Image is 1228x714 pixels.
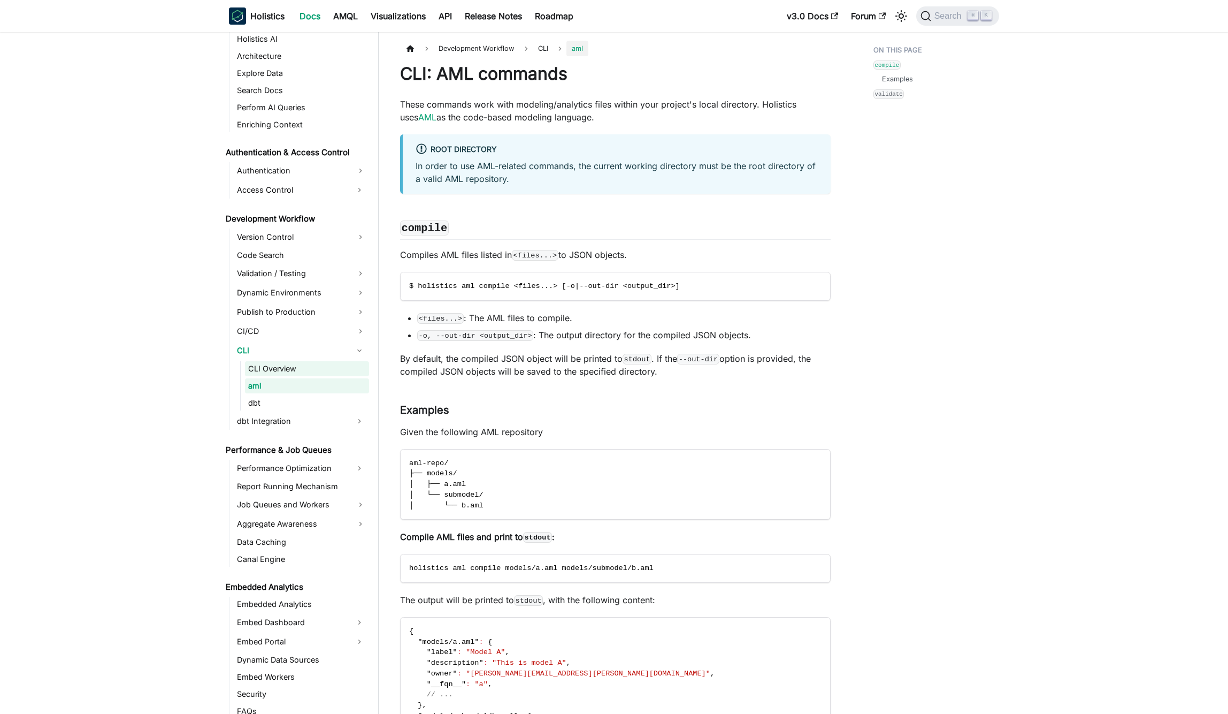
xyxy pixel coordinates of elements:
[479,638,483,646] span: :
[417,329,831,341] li: : The output directory for the compiled JSON objects.
[234,535,369,550] a: Data Caching
[234,652,369,667] a: Dynamic Data Sources
[416,159,818,185] p: In order to use AML-related commands, the current working directory must be the root directory of...
[234,100,369,115] a: Perform AI Queries
[350,342,369,359] button: Collapse sidebar category 'CLI'
[409,480,466,488] span: │ ├── a.aml
[400,594,831,606] p: The output will be printed to , with the following content:
[234,162,369,179] a: Authentication
[427,659,483,667] span: "description"
[234,284,369,301] a: Dynamic Environments
[400,63,831,85] h1: CLI: AML commands
[409,564,654,572] span: holistics aml compile models/a.aml models/submodel/b.aml
[245,378,369,393] a: aml
[222,145,369,160] a: Authentication & Access Control
[873,60,901,70] code: compile
[432,7,458,25] a: API
[234,117,369,132] a: Enriching Context
[457,670,462,678] span: :
[234,265,369,282] a: Validation / Testing
[234,633,350,650] a: Embed Portal
[234,552,369,567] a: Canal Engine
[492,659,566,667] span: "This is model A"
[416,143,818,157] div: Root Directory
[458,7,528,25] a: Release Notes
[234,614,350,631] a: Embed Dashboard
[528,7,580,25] a: Roadmap
[234,32,369,47] a: Holistics AI
[364,7,432,25] a: Visualizations
[873,89,904,98] code: validate
[882,74,913,84] a: Examples
[514,595,543,606] code: stdout
[234,66,369,81] a: Explore Data
[873,89,904,99] a: validate
[623,354,651,364] code: stdout
[873,59,901,70] a: compile
[245,396,369,411] a: dbt
[350,413,369,430] button: Expand sidebar category 'dbt Integration'
[234,670,369,685] a: Embed Workers
[234,83,369,98] a: Search Docs
[418,701,422,709] span: }
[229,7,285,25] a: HolisticsHolistics
[327,7,364,25] a: AMQL
[400,426,831,438] p: Given the following AML repository
[417,313,464,324] code: <files...>
[400,98,831,124] p: These commands work with modeling/analytics files within your project's local directory. Holistic...
[427,680,466,688] span: "__fqn__"
[427,648,457,656] span: "label"
[400,404,831,417] h3: Examples
[234,229,369,246] a: Version Control
[538,44,548,52] span: CLI
[234,687,369,702] a: Security
[350,460,369,477] button: Expand sidebar category 'Performance Optimization'
[566,41,588,56] span: aml
[400,221,449,236] code: compile
[710,670,715,678] span: ,
[677,354,719,364] code: --out-dir
[417,330,533,341] code: -o, --out-dir <output_dir>
[845,7,892,25] a: Forum
[234,479,369,494] a: Report Running Mechanism
[566,659,571,667] span: ,
[433,41,519,56] span: Development Workflow
[229,7,246,25] img: Holistics
[234,248,369,263] a: Code Search
[350,614,369,631] button: Expand sidebar category 'Embed Dashboard'
[234,413,350,430] a: dbt Integration
[400,41,420,56] a: Home page
[417,312,831,324] li: : The AML files to compile.
[418,638,479,646] span: "models/a.aml"
[350,633,369,650] button: Expand sidebar category 'Embed Portal'
[234,515,369,533] a: Aggregate Awareness
[893,7,910,25] button: Switch between dark and light mode (currently light mode)
[234,49,369,64] a: Architecture
[409,282,680,290] span: $ holistics aml compile <files...> [-o|--out-dir <output_dir>]
[350,181,369,199] button: Expand sidebar category 'Access Control'
[466,680,470,688] span: :
[418,112,436,123] a: AML
[427,690,453,698] span: // ...
[523,532,552,543] code: stdout
[409,469,457,477] span: ├── models/
[533,41,554,56] a: CLI
[409,459,448,467] span: aml-repo/
[234,597,369,612] a: Embedded Analytics
[916,6,999,26] button: Search (Command+K)
[234,303,369,321] a: Publish to Production
[427,670,457,678] span: "owner"
[409,502,483,510] span: │ └── b.aml
[245,361,369,376] a: CLI Overview
[218,32,379,714] nav: Docs sidebar
[474,680,487,688] span: "a"
[780,7,845,25] a: v3.0 Docs
[222,211,369,226] a: Development Workflow
[222,443,369,458] a: Performance & Job Queues
[457,648,462,656] span: :
[409,491,483,499] span: │ └── submodel/
[400,248,831,261] p: Compiles AML files listed in to JSON objects.
[234,181,350,199] a: Access Control
[234,496,369,513] a: Job Queues and Workers
[466,648,505,656] span: "Model A"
